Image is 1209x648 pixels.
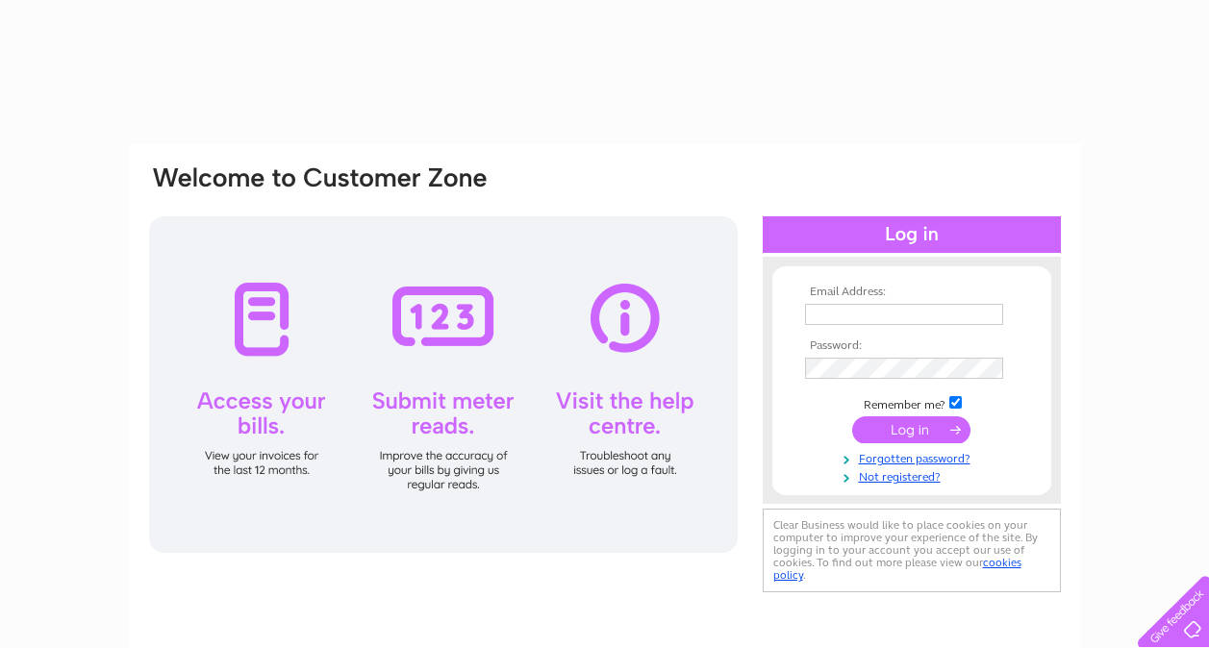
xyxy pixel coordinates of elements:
[763,509,1061,592] div: Clear Business would like to place cookies on your computer to improve your experience of the sit...
[800,339,1023,353] th: Password:
[805,466,1023,485] a: Not registered?
[800,286,1023,299] th: Email Address:
[805,448,1023,466] a: Forgotten password?
[800,393,1023,412] td: Remember me?
[773,556,1021,582] a: cookies policy
[852,416,970,443] input: Submit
